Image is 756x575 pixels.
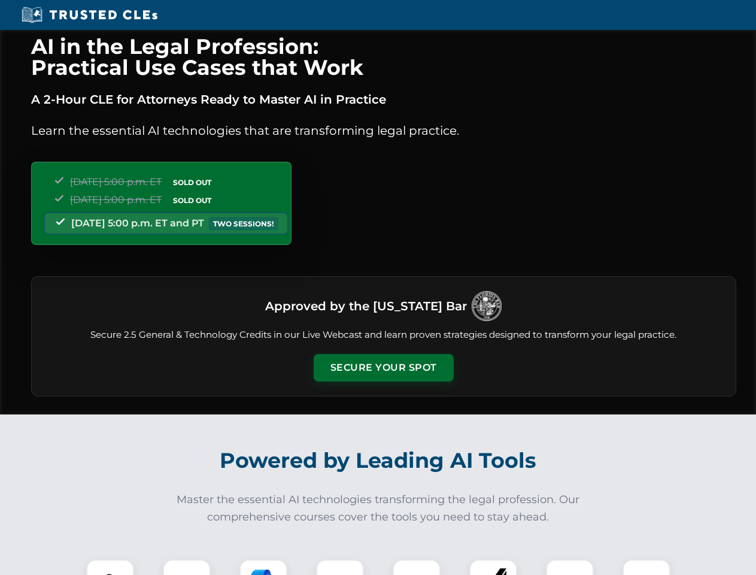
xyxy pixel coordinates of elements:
p: Master the essential AI technologies transforming the legal profession. Our comprehensive courses... [169,491,588,526]
h2: Powered by Leading AI Tools [47,440,710,482]
span: [DATE] 5:00 p.m. ET [70,176,162,187]
p: Secure 2.5 General & Technology Credits in our Live Webcast and learn proven strategies designed ... [46,328,721,342]
p: A 2-Hour CLE for Attorneys Ready to Master AI in Practice [31,90,736,109]
span: SOLD OUT [169,176,215,189]
span: SOLD OUT [169,194,215,207]
h3: Approved by the [US_STATE] Bar [265,295,467,317]
span: [DATE] 5:00 p.m. ET [70,194,162,205]
p: Learn the essential AI technologies that are transforming legal practice. [31,121,736,140]
img: Trusted CLEs [18,6,161,24]
img: Logo [472,291,502,321]
h1: AI in the Legal Profession: Practical Use Cases that Work [31,36,736,78]
button: Secure Your Spot [314,354,454,382]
